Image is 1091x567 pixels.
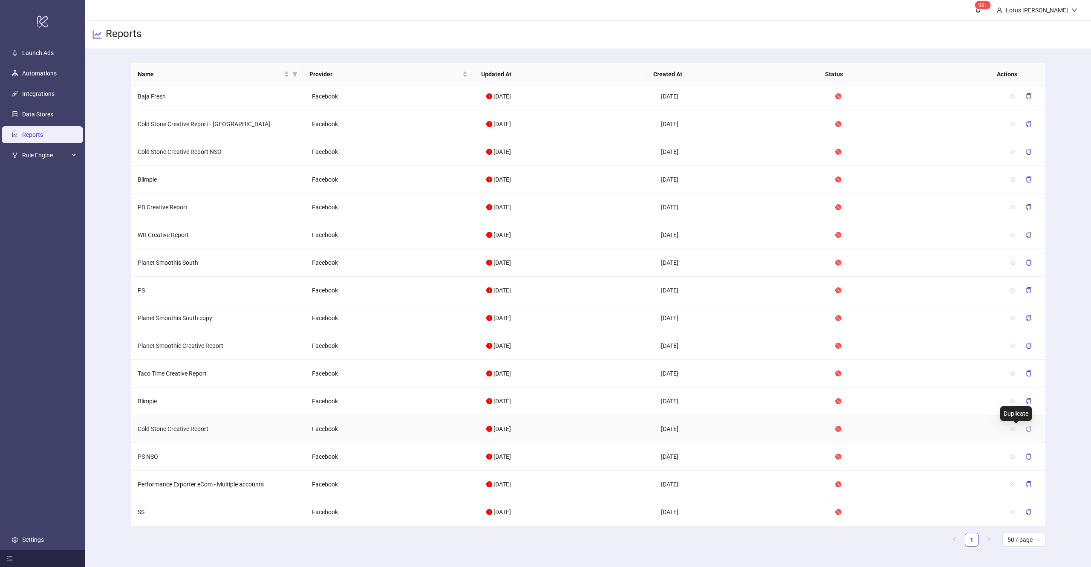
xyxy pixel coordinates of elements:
button: copy [1019,422,1039,436]
th: Created At [647,63,818,86]
span: eye [1010,315,1016,321]
a: Data Stores [22,111,53,118]
td: Cold Stone Creative Report - [GEOGRAPHIC_DATA] [131,110,305,138]
td: [DATE] [654,83,828,110]
span: bell [975,7,981,13]
span: [DATE] [494,93,511,100]
td: [DATE] [654,249,828,277]
td: SS [131,498,305,526]
button: copy [1019,339,1039,353]
span: Rule Engine [22,147,69,164]
td: Facebook [305,194,479,221]
span: stop [835,93,841,99]
td: [DATE] [654,471,828,498]
button: copy [1019,450,1039,463]
span: [DATE] [494,121,511,127]
span: eye [1010,121,1016,127]
span: Name [138,69,282,79]
span: [DATE] [494,481,511,488]
button: copy [1019,311,1039,325]
span: copy [1026,204,1032,210]
td: [DATE] [654,388,828,415]
span: stop [835,149,841,155]
span: copy [1026,93,1032,99]
td: PB Creative Report [131,194,305,221]
th: Updated At [474,63,646,86]
span: stop [835,481,841,487]
span: eye [1010,287,1016,293]
td: [DATE] [654,304,828,332]
a: Integrations [22,90,55,97]
td: [DATE] [654,332,828,360]
th: Provider [303,63,474,86]
span: eye [1010,260,1016,266]
span: exclamation-circle [486,426,492,432]
span: down [1071,7,1077,13]
span: stop [835,121,841,127]
button: left [948,533,961,547]
td: Taco Time Creative Report [131,360,305,388]
td: Planet Smoothis South [131,249,305,277]
td: Facebook [305,110,479,138]
td: [DATE] [654,443,828,471]
sup: 141 [975,1,991,9]
td: Cold Stone Creative Report [131,415,305,443]
td: [DATE] [654,138,828,166]
td: Facebook [305,471,479,498]
span: exclamation-circle [486,204,492,210]
span: eye [1010,426,1016,432]
td: Blimpie [131,388,305,415]
td: Facebook [305,498,479,526]
button: copy [1019,477,1039,491]
td: Performance Exporter eCom - Multiple accounts [131,471,305,498]
button: copy [1019,90,1039,103]
span: eye [1010,93,1016,99]
td: Facebook [305,443,479,471]
span: line-chart [92,29,102,40]
span: stop [835,398,841,404]
a: Automations [22,70,57,77]
span: exclamation-circle [486,398,492,404]
td: Facebook [305,277,479,304]
span: [DATE] [494,204,511,211]
span: [DATE] [494,148,511,155]
td: [DATE] [654,415,828,443]
td: Facebook [305,166,479,194]
span: [DATE] [494,509,511,515]
th: Status [818,63,990,86]
span: exclamation-circle [486,481,492,487]
span: copy [1026,149,1032,155]
span: copy [1026,232,1032,238]
span: stop [835,204,841,210]
h3: Reports [106,27,141,42]
td: [DATE] [654,110,828,138]
td: Facebook [305,138,479,166]
span: copy [1026,287,1032,293]
td: WR Creative Report [131,221,305,249]
span: [DATE] [494,176,511,183]
span: [DATE] [494,287,511,294]
span: [DATE] [494,315,511,321]
span: menu-fold [7,555,13,561]
a: 1 [965,533,978,546]
td: [DATE] [654,194,828,221]
div: Duplicate [1000,406,1032,421]
span: eye [1010,204,1016,210]
td: Facebook [305,221,479,249]
span: [DATE] [494,425,511,432]
span: eye [1010,149,1016,155]
span: exclamation-circle [486,176,492,182]
td: Facebook [305,83,479,110]
span: fork [12,152,18,158]
button: copy [1019,394,1039,408]
span: eye [1010,481,1016,487]
button: copy [1019,200,1039,214]
td: Blimpie [131,166,305,194]
span: exclamation-circle [486,343,492,349]
button: copy [1019,283,1039,297]
span: user [996,7,1002,13]
span: stop [835,370,841,376]
span: filter [291,68,299,81]
span: exclamation-circle [486,287,492,293]
a: Reports [22,131,43,138]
